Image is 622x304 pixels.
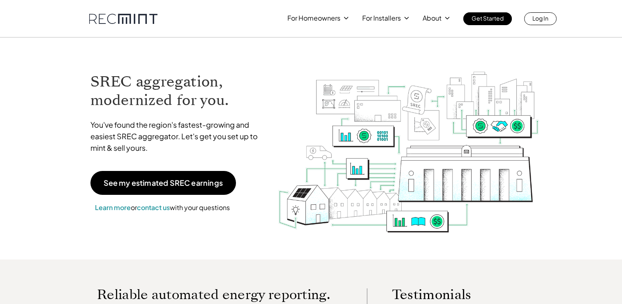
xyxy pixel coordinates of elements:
[90,202,234,213] p: or with your questions
[90,171,236,195] a: See my estimated SREC earnings
[287,12,340,24] p: For Homeowners
[95,203,131,212] a: Learn more
[90,119,266,154] p: You've found the region's fastest-growing and easiest SREC aggregator. Let's get you set up to mi...
[392,288,515,301] p: Testimonials
[472,12,504,24] p: Get Started
[463,12,512,25] a: Get Started
[137,203,170,212] a: contact us
[90,72,266,110] h1: SREC aggregation, modernized for you.
[104,179,223,187] p: See my estimated SREC earnings
[277,50,540,235] img: RECmint value cycle
[532,12,548,24] p: Log In
[362,12,401,24] p: For Installers
[97,288,342,301] p: Reliable automated energy reporting.
[524,12,557,25] a: Log In
[423,12,442,24] p: About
